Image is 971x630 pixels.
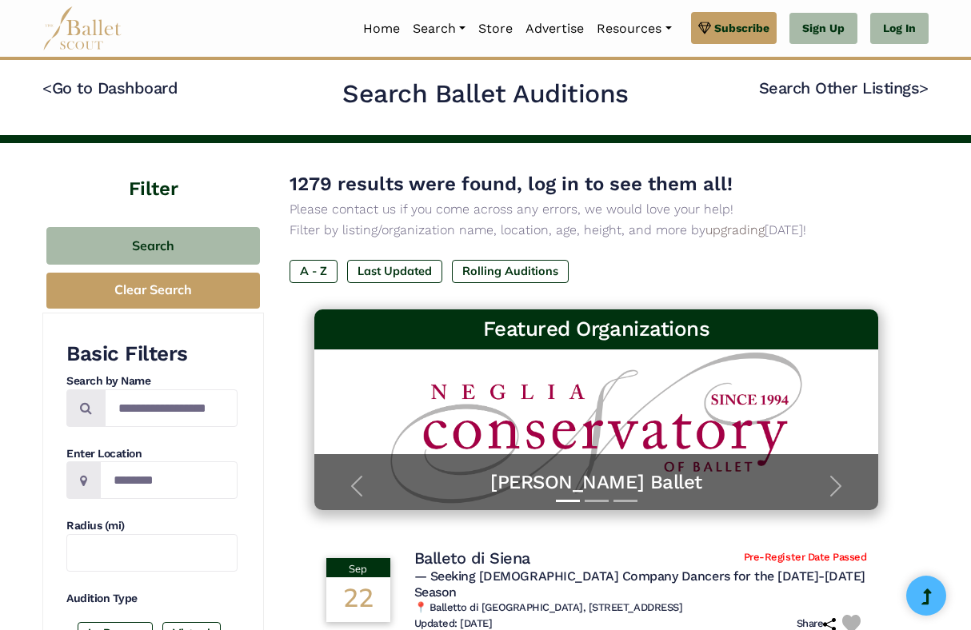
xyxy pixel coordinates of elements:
[691,12,777,44] a: Subscribe
[327,316,866,343] h3: Featured Organizations
[100,461,238,499] input: Location
[66,341,238,368] h3: Basic Filters
[347,260,442,282] label: Last Updated
[414,601,867,615] h6: 📍 Balletto di [GEOGRAPHIC_DATA], [STREET_ADDRESS]
[357,12,406,46] a: Home
[744,551,866,564] span: Pre-Register Date Passed
[105,389,238,427] input: Search by names...
[342,78,629,111] h2: Search Ballet Auditions
[414,568,865,600] span: — Seeking [DEMOGRAPHIC_DATA] Company Dancers for the [DATE]-[DATE] Season
[714,19,769,37] span: Subscribe
[330,470,863,495] a: [PERSON_NAME] Ballet
[42,143,264,203] h4: Filter
[66,591,238,607] h4: Audition Type
[452,260,569,282] label: Rolling Auditions
[789,13,857,45] a: Sign Up
[326,558,390,577] div: Sep
[519,12,590,46] a: Advertise
[290,220,903,241] p: Filter by listing/organization name, location, age, height, and more by [DATE]!
[406,12,472,46] a: Search
[326,577,390,622] div: 22
[919,78,929,98] code: >
[66,373,238,389] h4: Search by Name
[290,260,338,282] label: A - Z
[42,78,52,98] code: <
[705,222,765,237] a: upgrading
[66,518,238,534] h4: Radius (mi)
[556,492,580,510] button: Slide 1
[290,199,903,220] p: Please contact us if you come across any errors, we would love your help!
[472,12,519,46] a: Store
[870,13,929,45] a: Log In
[590,12,677,46] a: Resources
[613,492,637,510] button: Slide 3
[46,273,260,309] button: Clear Search
[414,548,530,568] h4: Balleto di Siena
[585,492,609,510] button: Slide 2
[66,446,238,462] h4: Enter Location
[759,78,929,98] a: Search Other Listings>
[698,19,711,37] img: gem.svg
[46,227,260,265] button: Search
[290,173,733,195] span: 1279 results were found, log in to see them all!
[42,78,178,98] a: <Go to Dashboard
